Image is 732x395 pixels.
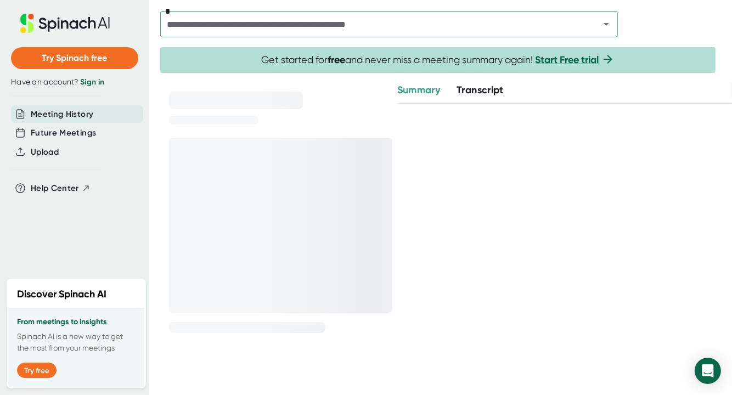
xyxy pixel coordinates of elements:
button: Try Spinach free [11,47,138,69]
div: Open Intercom Messenger [695,358,721,384]
div: Have an account? [11,77,138,87]
span: Help Center [31,182,79,195]
button: Open [599,16,614,32]
a: Sign in [80,77,104,87]
span: Get started for and never miss a meeting summary again! [262,54,615,66]
span: Try Spinach free [42,53,108,63]
button: Try free [17,363,57,378]
span: Summary [397,84,440,96]
button: Meeting History [31,108,93,121]
span: Transcript [457,84,504,96]
b: free [328,54,346,66]
p: Spinach AI is a new way to get the most from your meetings [17,331,136,354]
button: Summary [397,83,440,98]
button: Transcript [457,83,504,98]
h2: Discover Spinach AI [17,287,106,302]
a: Start Free trial [536,54,599,66]
button: Upload [31,146,59,159]
button: Help Center [31,182,91,195]
h3: From meetings to insights [17,318,136,326]
button: Future Meetings [31,127,96,139]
